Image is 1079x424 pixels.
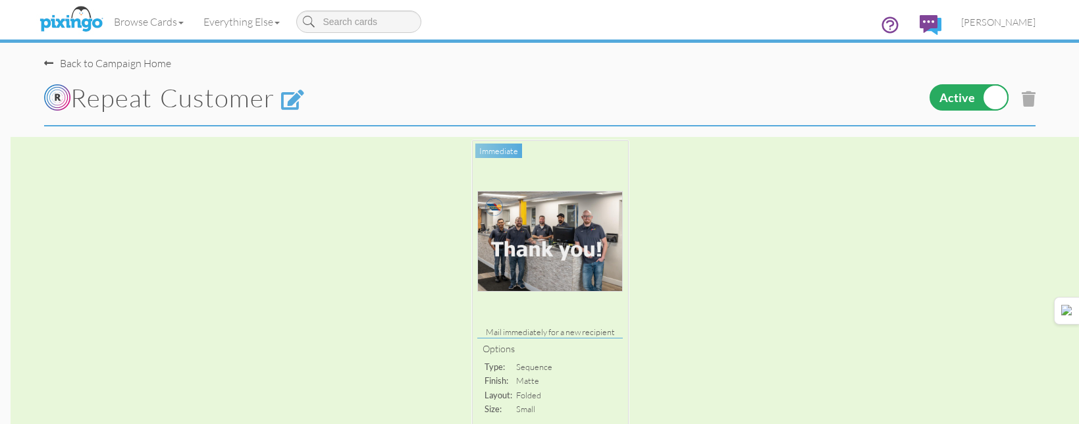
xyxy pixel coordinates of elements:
[1061,305,1073,317] img: Detect Auto
[44,56,171,71] div: Back to Campaign Home
[44,84,70,111] img: Rippll_circleswR.png
[44,84,698,112] h1: Repeat customer
[1078,423,1079,424] iframe: Chat
[104,5,194,38] a: Browse Cards
[296,11,421,33] input: Search cards
[44,43,1036,71] nav-back: Campaign Home
[194,5,290,38] a: Everything Else
[951,5,1045,39] a: [PERSON_NAME]
[920,15,941,35] img: comments.svg
[961,16,1036,28] span: [PERSON_NAME]
[36,3,106,36] img: pixingo logo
